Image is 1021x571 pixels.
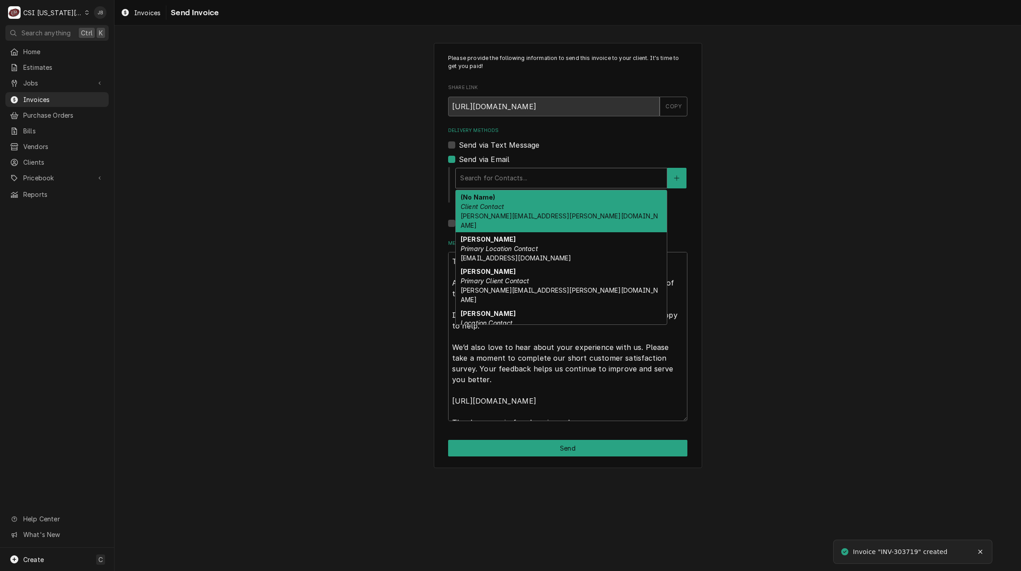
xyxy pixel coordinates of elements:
a: Go to Pricebook [5,170,109,185]
div: Button Group [448,440,687,456]
button: COPY [660,97,687,116]
em: Location Contact [461,319,513,327]
div: Invoice Send [434,43,702,468]
button: Create New Contact [667,168,686,188]
span: Jobs [23,78,91,88]
span: [PERSON_NAME][EMAIL_ADDRESS][PERSON_NAME][DOMAIN_NAME] [461,212,658,229]
a: Go to What's New [5,527,109,542]
textarea: Thank you for your business! Attached is your invoice, which includes a detailed summary of the w... [448,252,687,421]
label: Send via Email [459,154,509,165]
p: Please provide the following information to send this invoice to your client. It's time to get yo... [448,54,687,71]
a: Reports [5,187,109,202]
div: Invoice "INV-303719" created [853,547,949,557]
strong: [PERSON_NAME] [461,235,516,243]
div: Button Group Row [448,440,687,456]
strong: [PERSON_NAME] [461,310,516,317]
div: Delivery Methods [448,127,687,229]
span: K [99,28,103,38]
label: Share Link [448,84,687,91]
span: What's New [23,530,103,539]
strong: [PERSON_NAME] [461,268,516,275]
label: Send via Text Message [459,140,539,150]
span: Send Invoice [168,7,219,19]
div: Invoice Send Form [448,54,687,421]
svg: Create New Contact [674,175,679,181]
strong: (No Name) [461,193,495,201]
span: Search anything [21,28,71,38]
span: Clients [23,158,104,167]
span: Create [23,556,44,563]
span: Estimates [23,63,104,72]
span: Invoices [134,8,161,17]
span: Invoices [23,95,104,104]
span: Purchase Orders [23,111,104,120]
span: C [98,555,103,564]
label: Message to Client [448,240,687,247]
a: Home [5,44,109,59]
a: Vendors [5,139,109,154]
div: Message to Client [448,240,687,421]
button: Search anythingCtrlK [5,25,109,41]
span: Home [23,47,104,56]
span: Pricebook [23,173,91,183]
span: Help Center [23,514,103,524]
a: Invoices [117,5,164,20]
a: Go to Jobs [5,76,109,90]
span: [EMAIL_ADDRESS][DOMAIN_NAME] [461,254,571,262]
em: Primary Client Contact [461,277,530,285]
label: Delivery Methods [448,127,687,134]
a: Purchase Orders [5,108,109,123]
span: Ctrl [81,28,93,38]
a: Invoices [5,92,109,107]
em: Client Contact [461,203,504,210]
div: JB [94,6,106,19]
div: CSI [US_STATE][GEOGRAPHIC_DATA] [23,8,82,17]
span: Vendors [23,142,104,151]
div: Share Link [448,84,687,116]
a: Bills [5,124,109,138]
a: Clients [5,155,109,170]
em: Primary Location Contact [461,245,538,252]
span: Bills [23,126,104,136]
span: Reports [23,190,104,199]
button: Send [448,440,687,456]
a: Go to Help Center [5,511,109,526]
a: Estimates [5,60,109,75]
div: Joshua Bennett's Avatar [94,6,106,19]
span: [PERSON_NAME][EMAIL_ADDRESS][PERSON_NAME][DOMAIN_NAME] [461,286,658,303]
div: CSI Kansas City's Avatar [8,6,21,19]
div: C [8,6,21,19]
